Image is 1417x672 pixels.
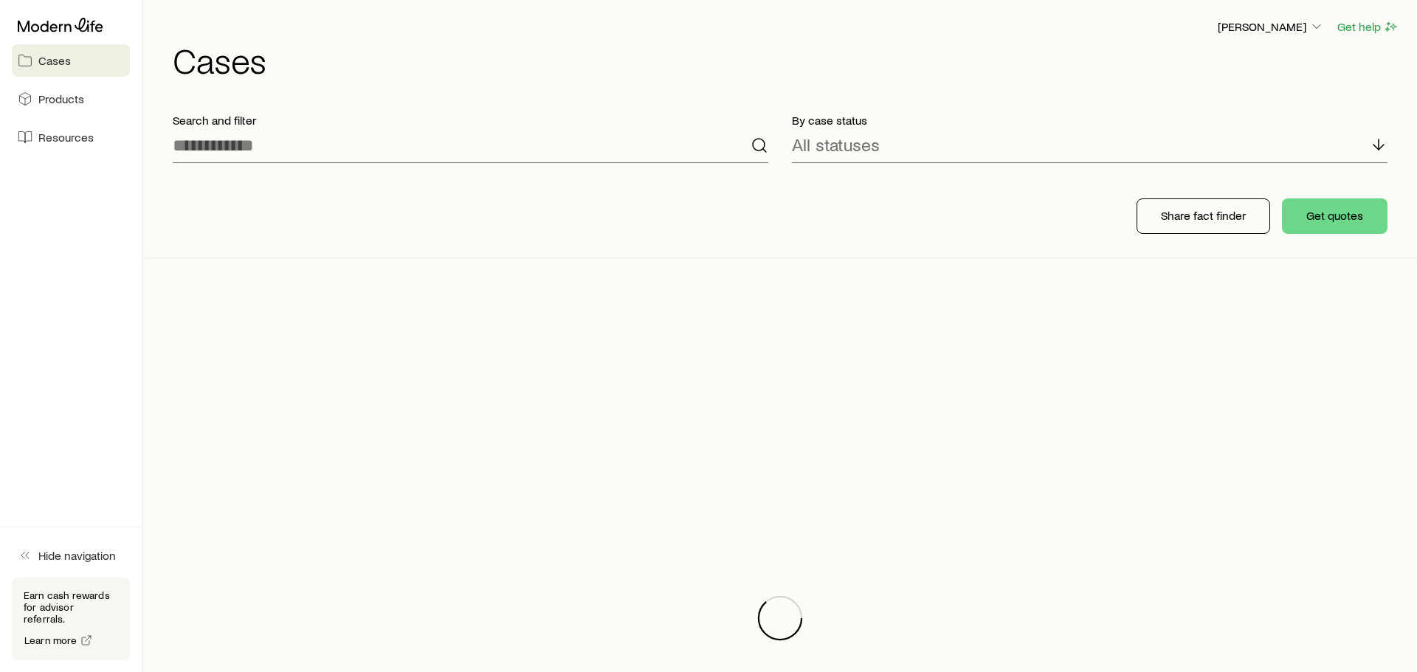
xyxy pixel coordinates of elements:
button: Get help [1337,18,1399,35]
p: Search and filter [173,113,768,128]
p: Share fact finder [1161,208,1246,223]
span: Cases [38,53,71,68]
div: Earn cash rewards for advisor referrals.Learn more [12,578,130,660]
button: [PERSON_NAME] [1217,18,1325,36]
span: Resources [38,130,94,145]
button: Share fact finder [1137,198,1270,234]
span: Learn more [24,635,77,645]
a: Products [12,83,130,115]
a: Resources [12,121,130,153]
p: All statuses [792,134,880,155]
p: [PERSON_NAME] [1218,19,1324,34]
p: By case status [792,113,1387,128]
button: Hide navigation [12,539,130,572]
button: Get quotes [1282,198,1387,234]
p: Earn cash rewards for advisor referrals. [24,589,118,625]
span: Products [38,91,84,106]
span: Hide navigation [38,548,116,563]
a: Cases [12,44,130,77]
h1: Cases [173,42,1399,77]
